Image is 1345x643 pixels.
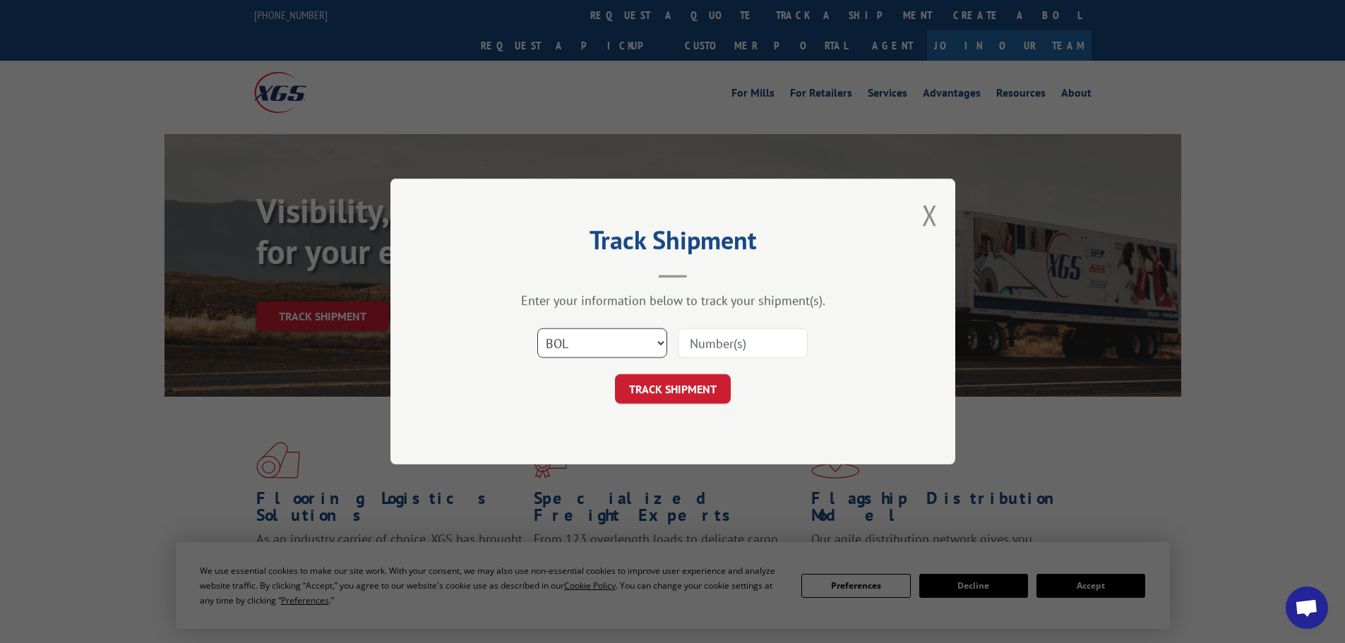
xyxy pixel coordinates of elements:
h2: Track Shipment [461,230,885,257]
a: Open chat [1286,587,1328,629]
button: Close modal [922,196,938,234]
input: Number(s) [678,328,808,358]
button: TRACK SHIPMENT [615,374,731,404]
div: Enter your information below to track your shipment(s). [461,292,885,308]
